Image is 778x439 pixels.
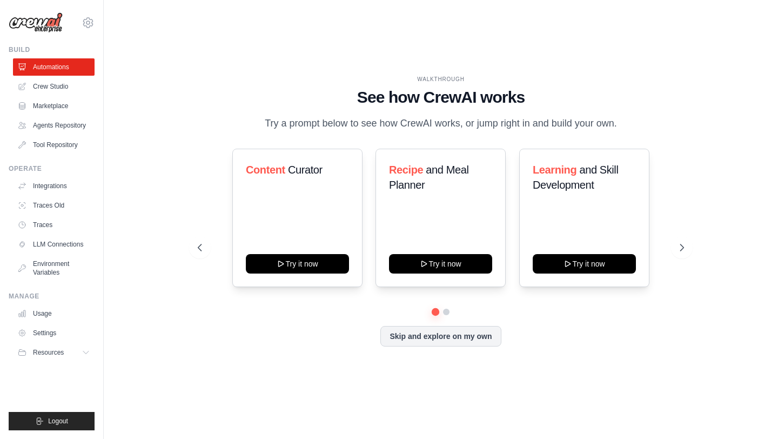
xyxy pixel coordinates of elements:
[389,164,423,176] span: Recipe
[33,348,64,357] span: Resources
[9,412,95,430] button: Logout
[9,12,63,33] img: Logo
[533,164,618,191] span: and Skill Development
[533,254,636,274] button: Try it now
[198,88,683,107] h1: See how CrewAI works
[389,164,468,191] span: and Meal Planner
[13,177,95,195] a: Integrations
[13,236,95,253] a: LLM Connections
[198,75,683,83] div: WALKTHROUGH
[13,97,95,115] a: Marketplace
[9,292,95,301] div: Manage
[288,164,323,176] span: Curator
[48,417,68,425] span: Logout
[13,216,95,234] a: Traces
[246,164,285,176] span: Content
[13,344,95,361] button: Resources
[246,254,349,274] button: Try it now
[13,78,95,95] a: Crew Studio
[380,326,501,347] button: Skip and explore on my own
[13,255,95,281] a: Environment Variables
[13,58,95,76] a: Automations
[13,117,95,134] a: Agents Repository
[13,324,95,342] a: Settings
[259,116,622,131] p: Try a prompt below to see how CrewAI works, or jump right in and build your own.
[9,45,95,54] div: Build
[13,305,95,322] a: Usage
[13,136,95,154] a: Tool Repository
[13,197,95,214] a: Traces Old
[533,164,576,176] span: Learning
[9,164,95,173] div: Operate
[389,254,492,274] button: Try it now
